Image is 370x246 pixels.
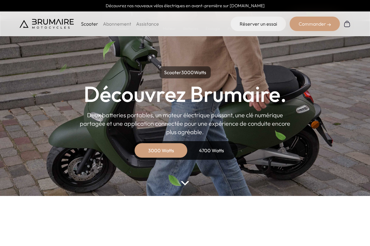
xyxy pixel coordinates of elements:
a: Réserver un essai [231,17,286,31]
img: Panier [344,20,351,27]
p: Deux batteries portables, un moteur électrique puissant, une clé numérique partagée et une applic... [80,111,291,136]
div: 4700 Watts [188,143,236,158]
img: right-arrow-2.png [327,23,331,27]
a: Assistance [136,21,159,27]
p: Scooter Watts [160,66,211,78]
img: Brumaire Motocycles [20,19,74,29]
a: Abonnement [103,21,131,27]
div: Commander [290,17,340,31]
img: arrow-bottom.png [181,181,189,185]
span: 3000 [181,69,194,75]
div: 3000 Watts [137,143,185,158]
h1: Découvrez Brumaire. [84,83,287,105]
p: Scooter [81,20,98,27]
